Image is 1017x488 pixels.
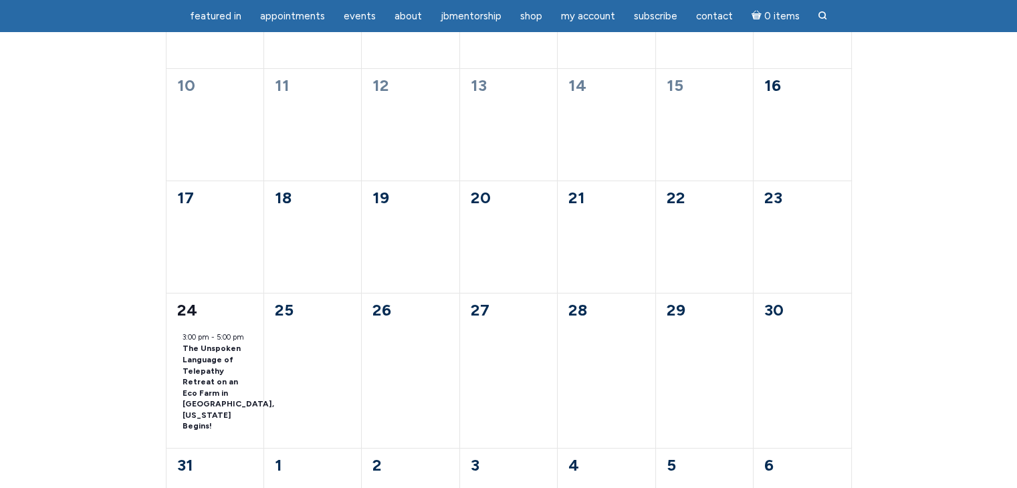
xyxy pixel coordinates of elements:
[471,188,491,207] time: 20
[177,455,193,475] time: 31
[433,3,510,29] a: JBMentorship
[512,3,550,29] a: Shop
[182,3,249,29] a: featured in
[190,10,241,22] span: featured in
[471,455,479,475] time: 3
[568,300,587,320] time: 28
[372,76,389,95] time: 12
[252,3,333,29] a: Appointments
[441,10,501,22] span: JBMentorship
[177,76,195,95] time: 10
[183,333,209,342] time: 3:00 pm
[177,188,194,207] time: 17
[275,76,290,95] time: 11
[372,188,389,207] time: 19
[183,344,274,431] a: The Unspoken Language of Telepathy Retreat on an Eco Farm in [GEOGRAPHIC_DATA], [US_STATE] Begins!
[553,3,623,29] a: My Account
[764,188,782,207] time: 23
[471,300,489,320] time: 27
[372,455,382,475] time: 2
[561,10,615,22] span: My Account
[764,76,781,95] time: 16
[764,300,784,320] time: 30
[336,3,384,29] a: Events
[667,300,685,320] time: 29
[394,10,422,22] span: About
[568,76,586,95] time: 14
[260,10,325,22] span: Appointments
[667,188,685,207] time: 22
[211,333,215,342] span: -
[386,3,430,29] a: About
[275,300,294,320] time: 25
[752,10,764,22] i: Cart
[688,3,741,29] a: Contact
[744,2,808,29] a: Cart0 items
[764,455,774,475] time: 6
[372,300,391,320] time: 26
[626,3,685,29] a: Subscribe
[344,10,376,22] span: Events
[568,455,579,475] time: 4
[764,11,799,21] span: 0 items
[696,10,733,22] span: Contact
[568,188,585,207] time: 21
[217,333,244,342] time: 5:00 pm
[667,455,676,475] time: 5
[634,10,677,22] span: Subscribe
[275,188,292,207] time: 18
[177,300,197,320] a: 24th August
[275,455,282,475] time: 1
[667,76,683,95] time: 15
[520,10,542,22] span: Shop
[471,76,487,95] time: 13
